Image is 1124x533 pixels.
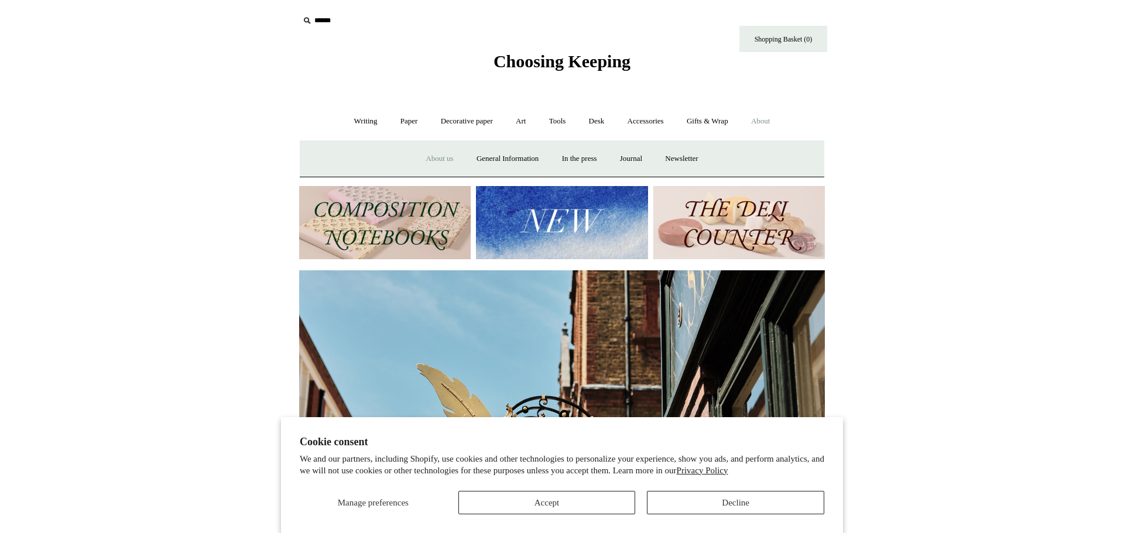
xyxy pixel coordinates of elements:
a: Newsletter [654,143,708,174]
a: Privacy Policy [677,466,728,475]
a: Paper [390,106,429,137]
a: In the press [551,143,608,174]
a: General Information [466,143,549,174]
a: Tools [539,106,577,137]
button: Decline [647,491,824,514]
button: Manage preferences [300,491,447,514]
a: About us [415,143,464,174]
a: Accessories [617,106,674,137]
span: Choosing Keeping [494,51,630,71]
a: Writing [344,106,388,137]
a: Decorative paper [430,106,503,137]
a: Journal [609,143,653,174]
a: Art [505,106,536,137]
img: 202302 Composition ledgers.jpg__PID:69722ee6-fa44-49dd-a067-31375e5d54ec [299,186,471,259]
a: Shopping Basket (0) [739,26,827,52]
img: New.jpg__PID:f73bdf93-380a-4a35-bcfe-7823039498e1 [476,186,647,259]
a: Desk [578,106,615,137]
img: The Deli Counter [653,186,825,259]
button: Accept [458,491,636,514]
a: Gifts & Wrap [676,106,739,137]
p: We and our partners, including Shopify, use cookies and other technologies to personalize your ex... [300,453,824,476]
a: Choosing Keeping [494,61,630,69]
span: Manage preferences [338,498,409,507]
h2: Cookie consent [300,436,824,448]
a: About [741,106,781,137]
